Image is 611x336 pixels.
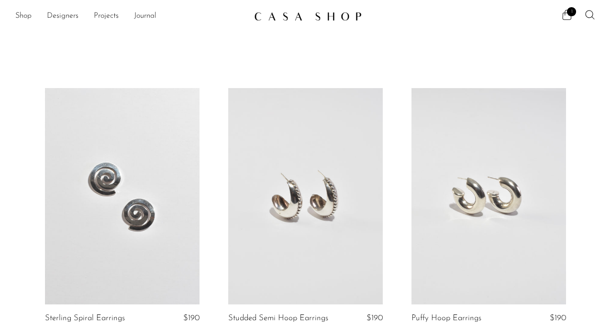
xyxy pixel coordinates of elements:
[567,7,576,16] span: 1
[94,10,119,22] a: Projects
[15,10,32,22] a: Shop
[367,314,383,322] span: $190
[15,8,246,24] ul: NEW HEADER MENU
[228,314,328,323] a: Studded Semi Hoop Earrings
[15,8,246,24] nav: Desktop navigation
[411,314,481,323] a: Puffy Hoop Earrings
[134,10,156,22] a: Journal
[47,10,78,22] a: Designers
[45,314,125,323] a: Sterling Spiral Earrings
[550,314,566,322] span: $190
[183,314,200,322] span: $190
